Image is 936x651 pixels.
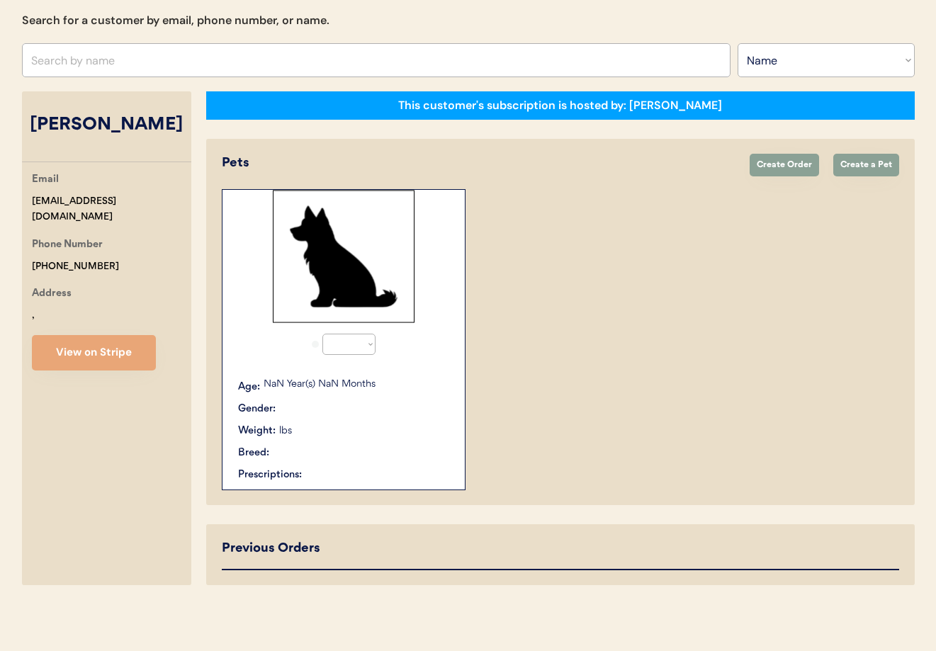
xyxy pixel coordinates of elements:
[222,154,735,173] div: Pets
[32,237,103,254] div: Phone Number
[32,193,191,226] div: [EMAIL_ADDRESS][DOMAIN_NAME]
[22,112,191,139] div: [PERSON_NAME]
[32,171,59,189] div: Email
[238,424,276,438] div: Weight:
[273,190,415,323] img: Rectangle%2029.svg
[32,307,35,324] div: ,
[264,380,451,390] p: NaN Year(s) NaN Months
[279,424,292,438] div: lbs
[238,402,276,417] div: Gender:
[32,259,119,275] div: [PHONE_NUMBER]
[750,154,819,176] button: Create Order
[398,98,722,113] div: This customer's subscription is hosted by: [PERSON_NAME]
[32,285,72,303] div: Address
[833,154,899,176] button: Create a Pet
[22,12,329,29] div: Search for a customer by email, phone number, or name.
[238,446,269,460] div: Breed:
[222,539,320,558] div: Previous Orders
[238,468,302,482] div: Prescriptions:
[32,335,156,370] button: View on Stripe
[22,43,731,77] input: Search by name
[238,380,260,395] div: Age:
